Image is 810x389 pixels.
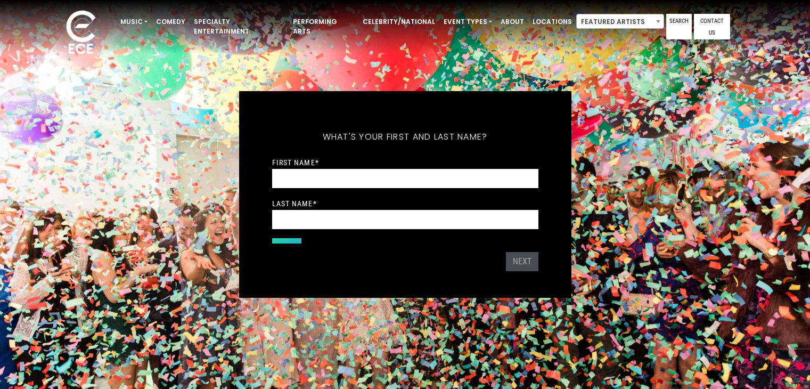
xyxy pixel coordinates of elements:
span: Featured Artists [577,14,664,29]
a: Contact Us [694,14,730,39]
a: Comedy [152,13,190,31]
a: Music [116,13,152,31]
a: Performing Arts [289,13,358,40]
a: Specialty Entertainment [190,13,289,40]
h5: What's your first and last name? [272,118,538,156]
a: Event Types [439,13,496,31]
a: Search [666,14,692,39]
label: First Name [272,158,319,167]
a: Locations [528,13,576,31]
img: ece_new_logo_whitev2-1.png [54,7,108,59]
a: About [496,13,528,31]
a: Celebrity/National [358,13,439,31]
label: Last Name [272,199,317,208]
